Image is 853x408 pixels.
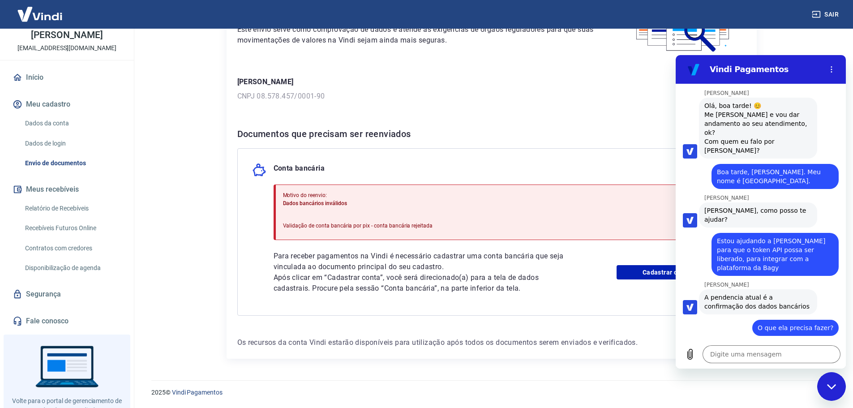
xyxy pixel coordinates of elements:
p: CNPJ 08.578.457/0001-90 [237,91,746,102]
span: Dados bancários inválidos [283,200,347,206]
a: Contratos com credores [21,239,123,258]
p: [PERSON_NAME] [237,77,746,87]
a: Disponibilização de agenda [21,259,123,277]
iframe: Janela de mensagens [676,55,846,369]
p: [PERSON_NAME] [31,30,103,40]
a: Envio de documentos [21,154,123,172]
p: [EMAIL_ADDRESS][DOMAIN_NAME] [17,43,116,53]
iframe: Botão para abrir a janela de mensagens, conversa em andamento [817,372,846,401]
button: Sair [810,6,842,23]
a: Relatório de Recebíveis [21,199,123,218]
a: Cadastrar conta [617,265,731,279]
a: Vindi Pagamentos [172,389,223,396]
img: Vindi [11,0,69,28]
p: Conta bancária [274,163,325,177]
p: Após clicar em “Cadastrar conta”, você será direcionado(a) para a tela de dados cadastrais. Procu... [274,272,571,294]
a: Fale conosco [11,311,123,331]
p: 2025 © [151,388,832,397]
a: Segurança [11,284,123,304]
p: Validação de conta bancária por pix - conta bancária rejeitada [283,222,433,230]
a: Dados de login [21,134,123,153]
button: Meu cadastro [11,94,123,114]
p: Para receber pagamentos na Vindi é necessário cadastrar uma conta bancária que seja vinculada ao ... [274,251,571,272]
h6: Documentos que precisam ser reenviados [237,127,746,141]
img: money_pork.0c50a358b6dafb15dddc3eea48f23780.svg [252,163,266,177]
a: Dados da conta [21,114,123,133]
p: Os recursos da conta Vindi estarão disponíveis para utilização após todos os documentos serem env... [237,337,746,348]
a: Início [11,68,123,87]
p: Este envio serve como comprovação de dados e atende as exigências de órgãos reguladores para que ... [237,24,600,46]
button: Meus recebíveis [11,180,123,199]
p: Motivo do reenvio: [283,191,433,199]
a: Recebíveis Futuros Online [21,219,123,237]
